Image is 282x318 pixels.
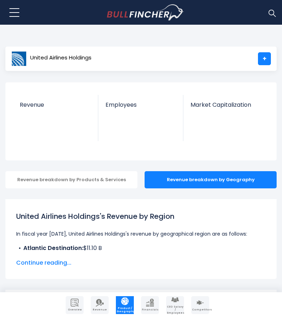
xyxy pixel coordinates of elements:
[66,296,84,314] a: Company Overview
[16,230,266,238] p: In fiscal year [DATE], United Airlines Holdings's revenue by geographical region are as follows:
[11,52,92,65] a: United Airlines Holdings
[23,252,63,261] b: International:
[145,171,277,188] div: Revenue breakdown by Geography
[66,308,83,311] span: Overview
[116,296,134,314] a: Company Product/Geography
[13,95,98,120] a: Revenue
[98,95,183,120] a: Employees
[16,244,266,252] li: $11.10 B
[166,296,184,314] a: Company Employees
[30,55,91,61] span: United Airlines Holdings
[16,259,266,267] span: Continue reading...
[183,95,269,120] a: Market Capitalization
[11,51,27,66] img: UAL logo
[91,296,109,314] a: Company Revenue
[16,211,266,222] h1: United Airlines Holdings's Revenue by Region
[16,252,266,261] li: $34.07 B
[141,296,159,314] a: Company Financials
[191,101,262,108] span: Market Capitalization
[107,4,184,21] img: bullfincher logo
[117,307,133,313] span: Product / Geography
[20,101,91,108] span: Revenue
[107,4,184,21] a: Go to homepage
[192,308,208,311] span: Competitors
[142,308,158,311] span: Financials
[91,308,108,311] span: Revenue
[167,305,183,314] span: CEO Salary / Employees
[191,296,209,314] a: Company Competitors
[23,244,83,252] b: Atlantic Destination:
[5,171,137,188] div: Revenue breakdown by Products & Services
[258,52,271,65] a: +
[105,101,176,108] span: Employees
